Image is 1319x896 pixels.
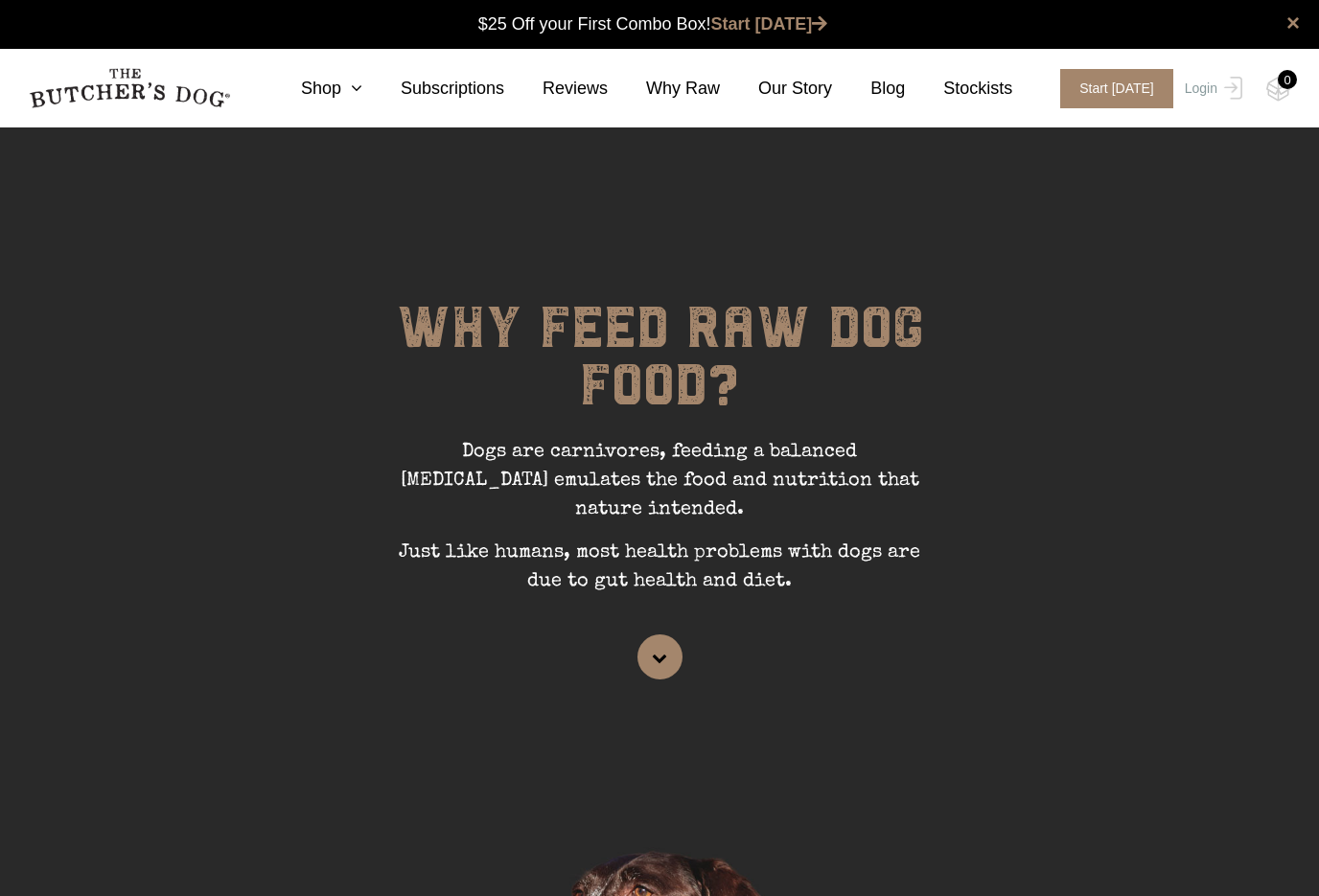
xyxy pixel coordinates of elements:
a: Start [DATE] [711,14,828,34]
a: Blog [832,76,905,102]
a: Our Story [720,76,832,102]
a: Why Raw [608,76,720,102]
h1: WHY FEED RAW DOG FOOD? [372,299,947,438]
img: TBD_Cart-Empty.png [1266,77,1290,102]
div: 0 [1278,70,1297,89]
p: Dogs are carnivores, feeding a balanced [MEDICAL_DATA] emulates the food and nutrition that natur... [372,438,947,539]
a: Login [1180,69,1242,108]
a: Start [DATE] [1041,69,1180,108]
a: Shop [263,76,362,102]
a: Stockists [905,76,1012,102]
span: Start [DATE] [1060,69,1173,108]
a: Reviews [504,76,608,102]
a: close [1286,11,1300,34]
a: Subscriptions [362,76,504,102]
p: Just like humans, most health problems with dogs are due to gut health and diet. [372,539,947,610]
